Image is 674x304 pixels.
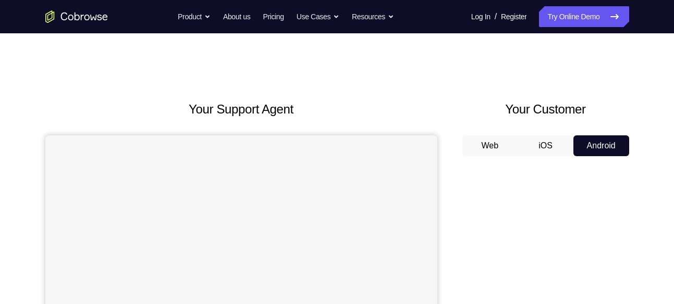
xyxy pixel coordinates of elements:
button: Resources [352,6,394,27]
button: Product [178,6,211,27]
span: / [495,10,497,23]
a: Pricing [263,6,284,27]
a: Try Online Demo [539,6,629,27]
a: About us [223,6,250,27]
button: Use Cases [297,6,339,27]
button: Android [573,135,629,156]
a: Log In [471,6,491,27]
a: Go to the home page [45,10,108,23]
h2: Your Support Agent [45,100,437,119]
button: iOS [518,135,573,156]
h2: Your Customer [462,100,629,119]
a: Register [501,6,526,27]
button: Web [462,135,518,156]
